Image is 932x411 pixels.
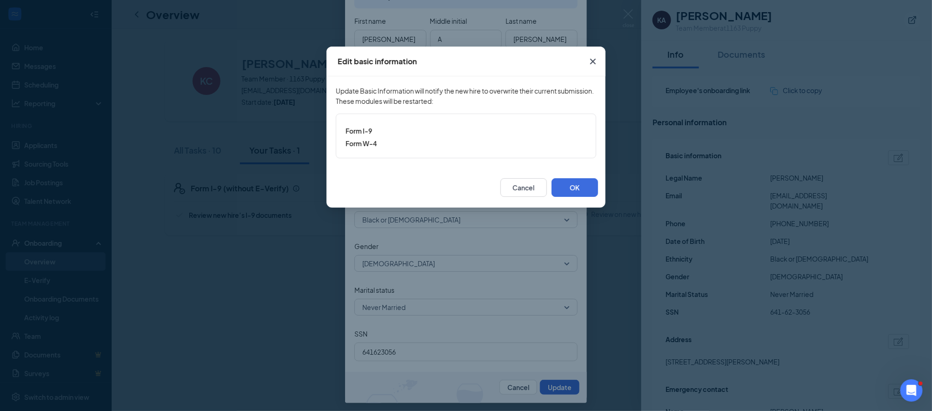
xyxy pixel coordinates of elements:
[346,138,586,148] span: Form W-4
[552,178,598,197] button: OK
[336,86,596,106] span: Update Basic Information will notify the new hire to overwrite their current submission. These mo...
[338,56,417,67] div: Edit basic information
[346,126,586,136] span: Form I-9
[587,56,599,67] svg: Cross
[580,47,606,76] button: Close
[900,379,923,402] iframe: Intercom live chat
[500,178,547,197] button: Cancel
